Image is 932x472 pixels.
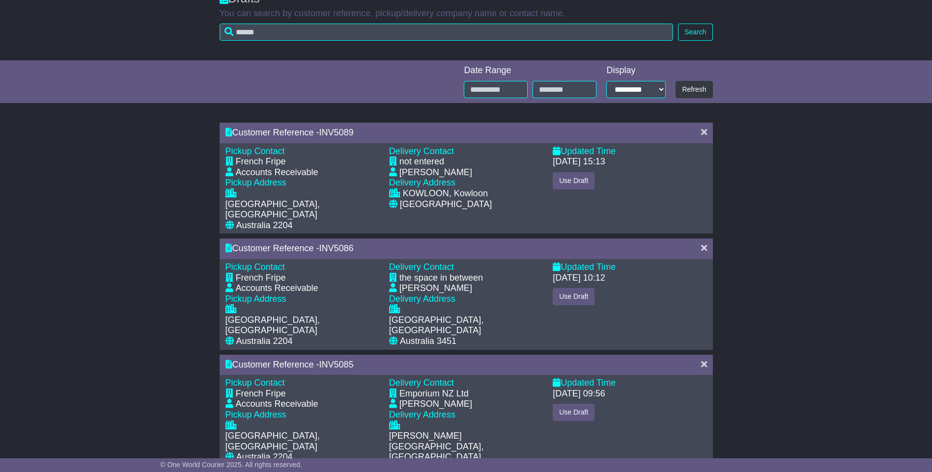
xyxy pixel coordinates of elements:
div: [PERSON_NAME][GEOGRAPHIC_DATA], [GEOGRAPHIC_DATA] [389,431,543,463]
div: [GEOGRAPHIC_DATA], [GEOGRAPHIC_DATA] [226,199,379,220]
div: Emporium NZ Ltd [399,389,469,399]
span: Pickup Contact [226,146,285,156]
span: INV5086 [319,243,354,253]
span: Delivery Contact [389,146,454,156]
div: [PERSON_NAME] [399,283,472,294]
button: Search [678,24,712,41]
div: [DATE] 10:12 [553,273,605,284]
span: Pickup Address [226,178,286,187]
div: Display [606,65,666,76]
div: [PERSON_NAME] [399,167,472,178]
span: Pickup Contact [226,262,285,272]
span: Delivery Contact [389,262,454,272]
div: French Fripe [236,389,286,399]
span: Pickup Address [226,410,286,420]
div: Australia 2204 [236,336,293,347]
div: Customer Reference - [226,243,691,254]
button: Use Draft [553,404,594,421]
div: Australia 2204 [236,452,293,463]
div: Date Range [464,65,596,76]
div: [GEOGRAPHIC_DATA], [GEOGRAPHIC_DATA] [226,431,379,452]
span: Delivery Address [389,178,455,187]
div: Accounts Receivable [236,399,318,410]
div: [DATE] 09:56 [553,389,605,399]
div: [GEOGRAPHIC_DATA], [GEOGRAPHIC_DATA] [226,315,379,336]
button: Refresh [676,81,712,98]
span: Delivery Address [389,410,455,420]
div: Customer Reference - [226,360,691,370]
div: French Fripe [236,273,286,284]
div: Customer Reference - [226,128,691,138]
div: [DATE] 15:13 [553,157,605,167]
p: You can search by customer reference, pickup/delivery company name or contact name. [220,8,713,19]
span: Delivery Contact [389,378,454,388]
div: Australia 2204 [236,220,293,231]
span: Pickup Contact [226,378,285,388]
div: Accounts Receivable [236,283,318,294]
div: [GEOGRAPHIC_DATA] [400,199,492,210]
div: Accounts Receivable [236,167,318,178]
div: Australia 3451 [400,336,456,347]
div: KOWLOON, Kowloon [403,188,488,199]
div: Updated Time [553,378,706,389]
span: Delivery Address [389,294,455,304]
button: Use Draft [553,288,594,305]
div: [PERSON_NAME] [399,399,472,410]
div: the space in between [399,273,483,284]
div: French Fripe [236,157,286,167]
span: INV5089 [319,128,354,137]
span: Pickup Address [226,294,286,304]
div: not entered [399,157,444,167]
div: Updated Time [553,262,706,273]
span: INV5085 [319,360,354,369]
button: Use Draft [553,172,594,189]
div: Updated Time [553,146,706,157]
span: © One World Courier 2025. All rights reserved. [160,461,302,469]
div: [GEOGRAPHIC_DATA], [GEOGRAPHIC_DATA] [389,315,543,336]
